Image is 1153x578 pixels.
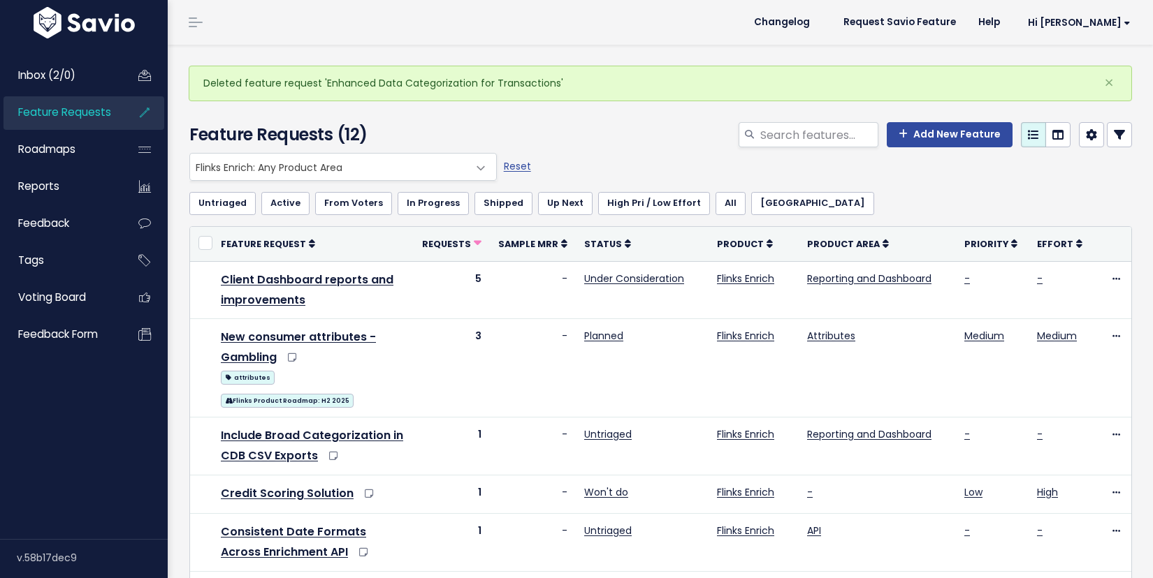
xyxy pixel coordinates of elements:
[18,179,59,193] span: Reports
[3,133,116,165] a: Roadmaps
[18,253,44,267] span: Tags
[1104,71,1114,94] span: ×
[807,272,931,286] a: Reporting and Dashboard
[490,417,576,475] td: -
[538,192,593,214] a: Up Next
[807,524,821,538] a: API
[887,122,1013,147] a: Add New Feature
[18,216,69,230] span: Feedback
[1028,17,1131,28] span: Hi [PERSON_NAME]
[221,238,306,250] span: Feature Request
[964,272,970,286] a: -
[717,485,774,499] a: Flinks Enrich
[584,427,632,441] a: Untriaged
[18,142,75,156] span: Roadmaps
[1011,12,1142,34] a: Hi [PERSON_NAME]
[584,329,623,343] a: Planned
[30,7,138,38] img: logo-white.9d6f32f41409.svg
[1037,485,1058,499] a: High
[18,290,86,304] span: Voting Board
[18,327,98,341] span: Feedback form
[751,192,874,214] a: [GEOGRAPHIC_DATA]
[18,105,111,119] span: Feature Requests
[414,261,490,319] td: 5
[422,238,471,250] span: Requests
[964,485,982,499] a: Low
[964,329,1004,343] a: Medium
[807,237,889,251] a: Product Area
[964,238,1008,250] span: Priority
[807,485,813,499] a: -
[490,261,576,319] td: -
[504,159,531,173] a: Reset
[414,319,490,417] td: 3
[17,540,168,576] div: v.58b17dec9
[1037,524,1043,538] a: -
[398,192,469,214] a: In Progress
[3,207,116,239] a: Feedback
[189,66,1132,101] div: Deleted feature request 'Enhanced Data Categorization for Transactions'
[221,272,393,308] a: Client Dashboard reports and improvements
[807,329,855,343] a: Attributes
[3,281,116,313] a: Voting Board
[1037,329,1077,343] a: Medium
[190,154,468,180] span: Flinks Enrich: Any Product Area
[717,524,774,538] a: Flinks Enrich
[221,391,354,408] a: Flinks Product Roadmap: H2 2025
[189,122,490,147] h4: Feature Requests (12)
[221,524,366,560] a: Consistent Date Formats Across Enrichment API
[717,427,774,441] a: Flinks Enrich
[584,485,628,499] a: Won't do
[221,237,315,251] a: Feature Request
[490,475,576,513] td: -
[414,475,490,513] td: 1
[498,238,558,250] span: Sample MRR
[717,329,774,343] a: Flinks Enrich
[964,427,970,441] a: -
[221,368,275,385] a: attributes
[315,192,392,214] a: From Voters
[221,394,354,408] span: Flinks Product Roadmap: H2 2025
[967,12,1011,33] a: Help
[964,237,1017,251] a: Priority
[584,237,631,251] a: Status
[189,192,1132,214] ul: Filter feature requests
[490,514,576,572] td: -
[490,319,576,417] td: -
[717,238,764,250] span: Product
[759,122,878,147] input: Search features...
[598,192,710,214] a: High Pri / Low Effort
[414,514,490,572] td: 1
[584,238,622,250] span: Status
[189,192,256,214] a: Untriaged
[1037,238,1073,250] span: Effort
[414,417,490,475] td: 1
[3,59,116,91] a: Inbox (2/0)
[717,237,773,251] a: Product
[832,12,967,33] a: Request Savio Feature
[261,192,310,214] a: Active
[189,153,497,181] span: Flinks Enrich: Any Product Area
[584,524,632,538] a: Untriaged
[221,427,403,464] a: Include Broad Categorization in CDB CSV Exports
[1037,272,1043,286] a: -
[3,96,116,128] a: Feature Requests
[18,68,75,82] span: Inbox (2/0)
[221,329,376,365] a: New consumer attributes - Gambling
[1037,427,1043,441] a: -
[807,427,931,441] a: Reporting and Dashboard
[474,192,532,214] a: Shipped
[964,524,970,538] a: -
[3,170,116,202] a: Reports
[584,272,684,286] a: Under Consideration
[716,192,746,214] a: All
[498,237,567,251] a: Sample MRR
[717,272,774,286] a: Flinks Enrich
[1090,66,1128,100] button: Close
[807,238,880,250] span: Product Area
[422,237,481,251] a: Requests
[3,318,116,350] a: Feedback form
[1037,237,1082,251] a: Effort
[221,371,275,385] span: attributes
[221,485,354,501] a: Credit Scoring Solution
